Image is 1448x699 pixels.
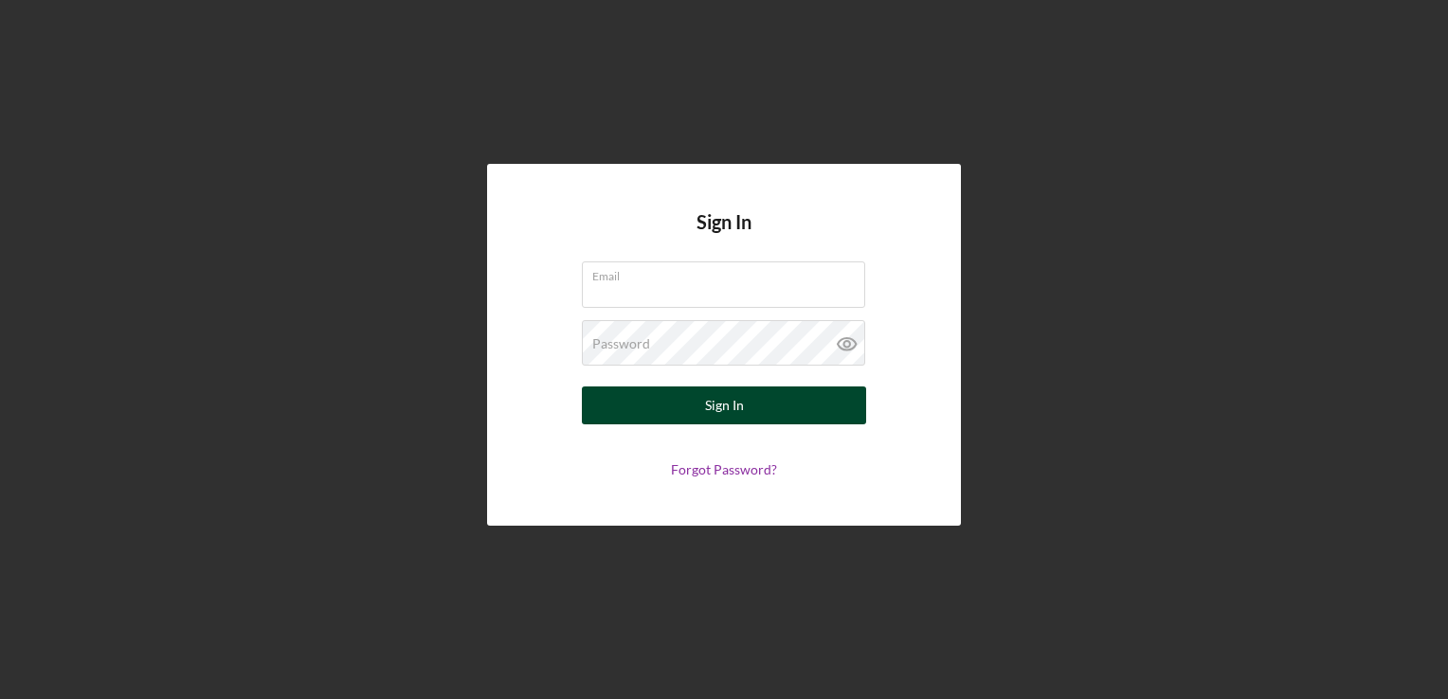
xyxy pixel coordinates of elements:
[592,336,650,351] label: Password
[697,211,751,261] h4: Sign In
[592,262,865,283] label: Email
[705,386,744,424] div: Sign In
[671,461,777,477] a: Forgot Password?
[582,386,866,424] button: Sign In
